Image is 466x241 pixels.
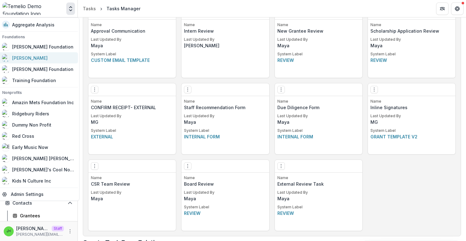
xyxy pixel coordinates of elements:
button: Get Help [451,2,464,15]
p: Intern Review [184,28,266,34]
button: More [66,228,74,235]
p: Maya [184,195,266,202]
button: Options [91,162,98,170]
button: Open entity switcher [66,2,75,15]
p: External [91,133,173,140]
p: Maya [277,195,360,202]
p: Inline Signatures [370,104,453,111]
p: Last Updated By [370,113,453,119]
p: Scholarship Application Review [370,28,453,34]
button: Options [370,86,378,93]
p: System Label [370,51,453,57]
p: MG [91,119,173,125]
p: Name [370,22,453,28]
p: Custom email template [91,57,173,63]
button: Options [277,162,285,170]
p: System Label [277,204,360,210]
p: CONFIRM RECEIPT- EXTERNAL [91,104,173,111]
div: Tasks Manager [106,5,140,12]
button: Open Contacts [2,198,75,208]
p: System Label [277,51,360,57]
p: System Label [184,204,266,210]
p: Maya [277,119,360,125]
button: Options [91,86,98,93]
p: Name [277,175,360,181]
p: Due Diligence Form [277,104,360,111]
div: Julie <julie@trytemelio.com> [7,229,11,233]
p: Review [370,57,453,63]
p: Name [184,99,266,104]
p: Last Updated By [91,113,173,119]
p: System Label [184,128,266,133]
button: Options [184,86,191,93]
p: Last Updated By [277,190,360,195]
p: Last Updated By [277,113,360,119]
p: Name [184,22,266,28]
a: Grantees [10,211,75,221]
p: Review [277,57,360,63]
p: [PERSON_NAME][EMAIL_ADDRESS][DOMAIN_NAME] [16,232,64,237]
div: Grantees [20,212,70,219]
p: Maya [370,42,453,49]
p: Last Updated By [370,37,453,42]
p: Name [277,99,360,104]
p: CSR Team Review [91,181,173,187]
p: Approval Communication [91,28,173,34]
button: Options [277,86,285,93]
nav: breadcrumb [80,4,143,13]
p: System Label [91,128,173,133]
p: Maya [91,42,173,49]
img: Temelio Demo Foundation logo [2,2,64,15]
p: Staff Recommendation Form [184,104,266,111]
p: Maya [91,195,173,202]
span: Contacts [12,201,65,206]
p: Name [91,99,173,104]
p: Grant template v2 [370,133,453,140]
p: Name [277,22,360,28]
a: Tasks [80,4,98,13]
p: System Label [277,128,360,133]
p: Name [91,22,173,28]
p: Internal form [277,133,360,140]
p: Review [277,210,360,216]
p: Last Updated By [91,190,173,195]
p: Review [184,210,266,216]
p: Last Updated By [184,113,266,119]
p: Name [370,99,453,104]
p: Last Updated By [91,37,173,42]
p: New Grantee Review [277,28,360,34]
p: [PERSON_NAME] [184,42,266,49]
div: Tasks [83,5,96,12]
p: Last Updated By [184,190,266,195]
p: Name [184,175,266,181]
p: System Label [370,128,453,133]
p: External Review Task [277,181,360,187]
button: Partners [436,2,449,15]
p: Maya [277,42,360,49]
p: Last Updated By [277,37,360,42]
p: Internal form [184,133,266,140]
p: Maya [184,119,266,125]
p: MG [370,119,453,125]
p: Staff [52,226,64,231]
p: Board Review [184,181,266,187]
button: Options [184,162,191,170]
p: [PERSON_NAME] <[PERSON_NAME][EMAIL_ADDRESS][DOMAIN_NAME]> [16,225,49,232]
p: System Label [91,51,173,57]
p: Last Updated By [184,37,266,42]
p: Name [91,175,173,181]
